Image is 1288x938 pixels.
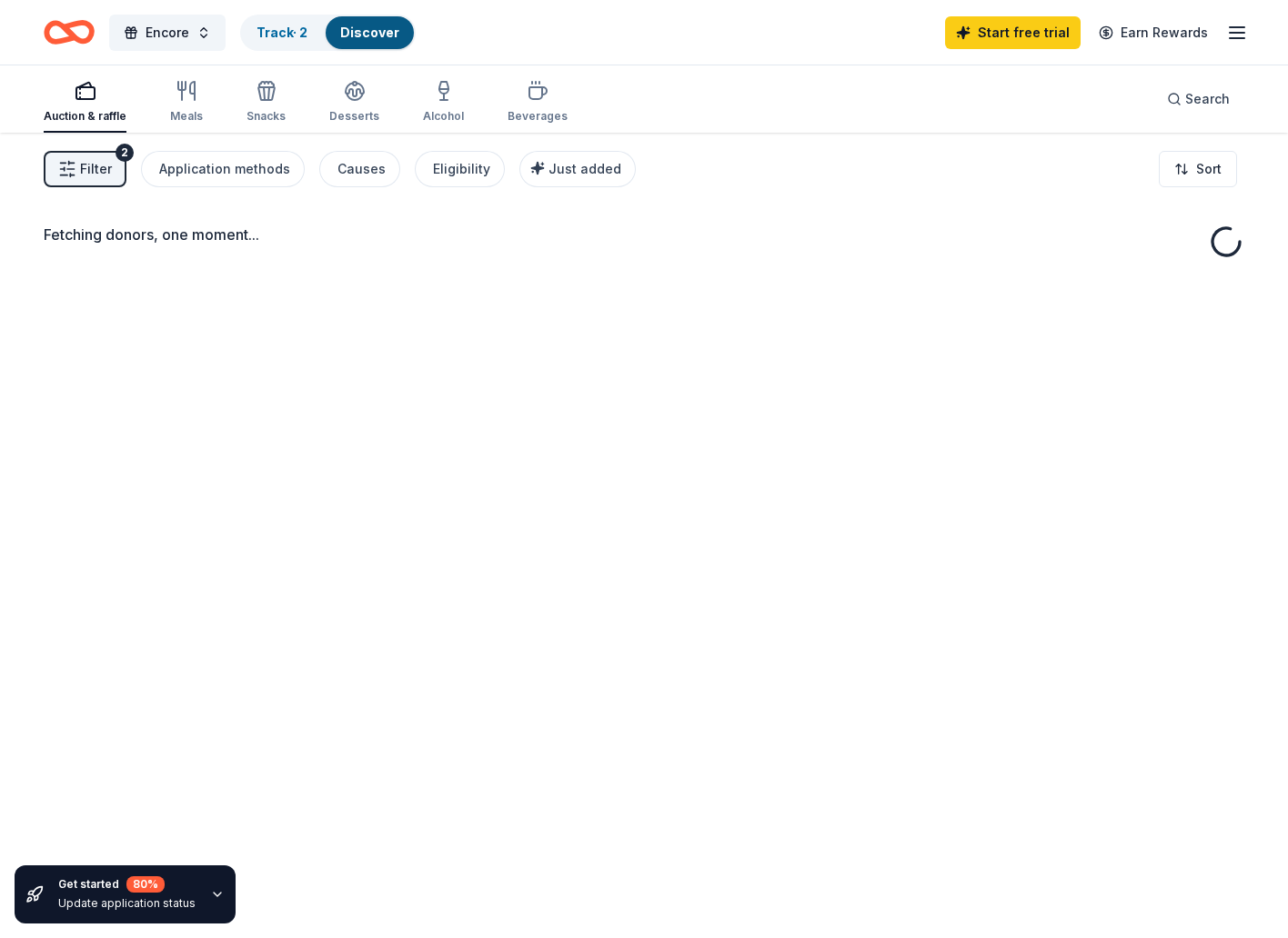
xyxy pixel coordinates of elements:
button: Meals [170,73,203,133]
div: Eligibility [433,158,490,180]
span: Filter [80,158,112,180]
span: Encore [146,22,189,44]
div: 2 [116,144,134,162]
button: Just added [519,151,636,187]
button: Desserts [329,73,379,133]
div: Meals [170,109,203,124]
span: Search [1185,88,1230,110]
div: Beverages [508,109,568,124]
a: Earn Rewards [1088,16,1219,49]
button: Eligibility [415,151,505,187]
button: Search [1152,81,1244,117]
div: Application methods [159,158,290,180]
div: Fetching donors, one moment... [44,224,1244,245]
button: Encore [109,15,226,51]
button: Sort [1159,151,1237,187]
a: Track· 2 [257,25,307,40]
a: Discover [340,25,399,40]
span: Just added [548,161,621,176]
div: Snacks [247,109,286,124]
a: Start free trial [945,16,1081,49]
div: 80 % [126,876,165,893]
div: Get started [58,876,196,893]
span: Sort [1196,158,1222,180]
div: Update application status [58,896,196,911]
button: Beverages [508,73,568,133]
button: Filter2 [44,151,126,187]
div: Causes [337,158,386,180]
div: Auction & raffle [44,109,126,124]
div: Desserts [329,109,379,124]
div: Alcohol [423,109,464,124]
button: Snacks [247,73,286,133]
button: Alcohol [423,73,464,133]
button: Track· 2Discover [240,15,416,51]
a: Home [44,11,95,54]
button: Auction & raffle [44,73,126,133]
button: Application methods [141,151,305,187]
button: Causes [319,151,400,187]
